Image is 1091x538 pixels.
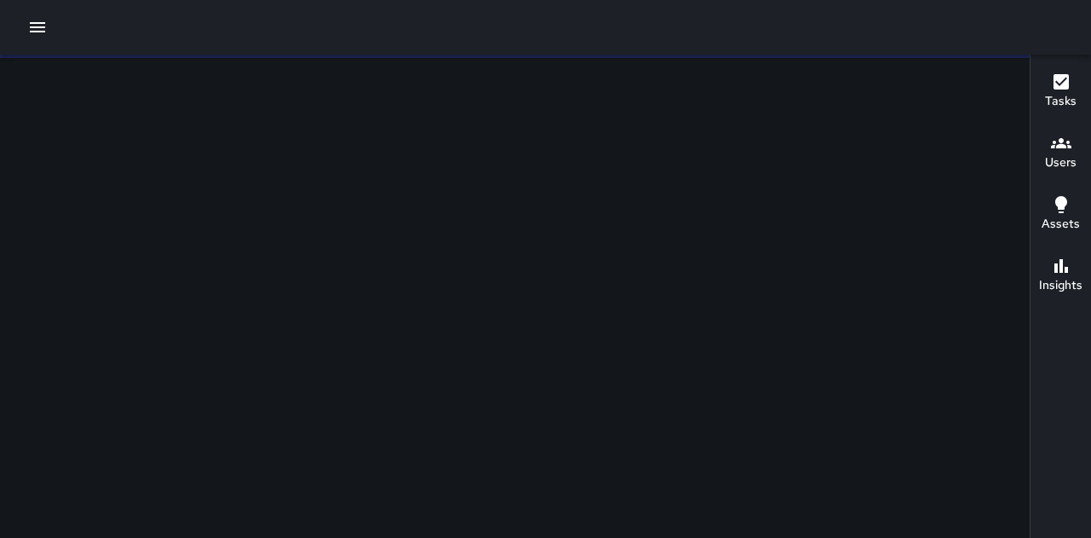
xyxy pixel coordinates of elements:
[1042,215,1080,234] h6: Assets
[1045,92,1077,111] h6: Tasks
[1030,123,1091,184] button: Users
[1030,184,1091,246] button: Assets
[1030,246,1091,307] button: Insights
[1039,276,1082,295] h6: Insights
[1030,61,1091,123] button: Tasks
[1045,153,1077,172] h6: Users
